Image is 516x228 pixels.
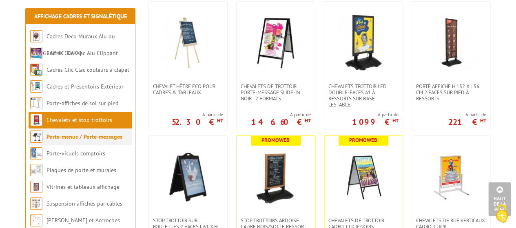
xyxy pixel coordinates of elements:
p: 52.30 € [172,120,223,124]
img: Chevalets de trottoir porte-message Slide-in Noir - 2 formats [247,14,304,71]
a: Affichage Cadres et Signalétique [34,13,127,20]
a: Porte Affiche H 152 x L 56 cm 2 faces sur pied à ressorts [412,83,490,102]
img: Cookies (fenêtre modale) [492,204,512,224]
a: Chevalets de trottoir porte-message Slide-in Noir - 2 formats [237,83,315,102]
span: Chevalets de trottoir porte-message Slide-in Noir - 2 formats [241,83,311,102]
sup: HT [217,117,223,124]
img: Cadres Deco Muraux Alu ou Bois [30,30,42,42]
img: Porte Affiche H 152 x L 56 cm 2 faces sur pied à ressorts [423,14,480,71]
a: Plaques de porte et murales [47,166,116,174]
a: Porte-affiches de sol sur pied [47,100,118,107]
img: Plaques de porte et murales [30,164,42,176]
a: Porte-menus / Porte-messages [47,133,122,140]
a: Suspension affiches par câbles [47,200,122,207]
img: Chevalets et stop trottoirs [30,114,42,126]
a: Cadres Clic-Clac couleurs à clapet [47,66,129,73]
a: Haut de la page [488,182,511,216]
img: Chevalets de trottoir Cadro-Clic® Noirs [335,148,392,205]
span: Chevalet hêtre ECO pour cadres & tableaux [153,83,223,95]
sup: HT [480,117,486,124]
span: Chevalets Trottoir LED double-faces A1 à ressorts sur base lestable. [328,83,399,108]
img: Cadres Clic-Clac couleurs à clapet [30,64,42,76]
a: Cadres Deco Muraux Alu ou [GEOGRAPHIC_DATA] [30,33,115,57]
img: Porte-menus / Porte-messages [30,131,42,143]
a: Vitrines et tableaux affichage [47,183,120,190]
a: Cadres Clic-Clac Alu Clippant [47,49,118,57]
b: Promoweb [261,137,290,144]
img: Suspension affiches par câbles [30,197,42,210]
img: Vitrines et tableaux affichage [30,181,42,193]
a: Chevalet hêtre ECO pour cadres & tableaux [149,83,227,95]
img: Chevalets de rue verticaux Cadro-Clic® [423,148,480,205]
img: Chevalet hêtre ECO pour cadres & tableaux [159,14,217,71]
span: A partir de [448,111,486,118]
a: Cadres et Présentoirs Extérieur [47,83,124,90]
img: Porte-visuels comptoirs [30,147,42,159]
span: Porte Affiche H 152 x L 56 cm 2 faces sur pied à ressorts [416,83,486,102]
img: STOP TROTTOIRS ARDOISE CADRE BOIS/SOCLE RESSORT [247,148,304,205]
span: A partir de [352,111,399,118]
p: 1099 € [352,120,399,124]
img: Chevalets Trottoir LED double-faces A1 à ressorts sur base lestable. [335,14,392,71]
span: A partir de [172,111,223,118]
a: Chevalets et stop trottoirs [47,116,112,124]
button: Cookies (fenêtre modale) [487,200,516,228]
a: Porte-visuels comptoirs [47,150,105,157]
img: Porte-affiches de sol sur pied [30,97,42,109]
b: Promoweb [349,137,377,144]
a: Chevalets Trottoir LED double-faces A1 à ressorts sur base lestable. [324,83,403,108]
img: Cadres et Présentoirs Extérieur [30,80,42,93]
p: 221 € [448,120,486,124]
sup: HT [392,117,399,124]
span: A partir de [251,111,311,118]
p: 146.60 € [251,120,311,124]
sup: HT [305,117,311,124]
img: Stop Trottoir sur roulettes 2 faces L 61 x H 91 cm Noir [159,148,217,205]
